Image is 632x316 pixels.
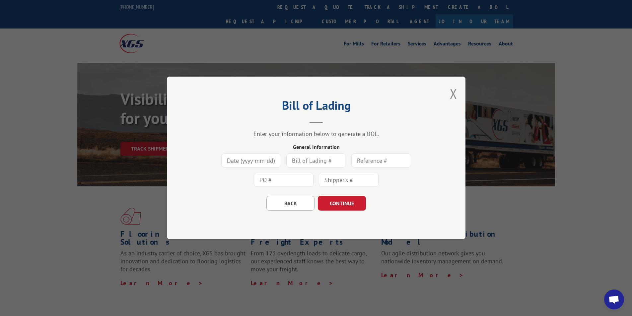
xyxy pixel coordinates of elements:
input: Shipper's # [319,173,379,187]
div: Enter your information below to generate a BOL. [200,130,432,138]
button: BACK [266,196,315,211]
h2: Bill of Lading [200,101,432,113]
button: CONTINUE [318,196,366,211]
input: PO # [254,173,314,187]
div: General Information [200,143,432,151]
input: Bill of Lading # [286,154,346,168]
div: Open chat [604,289,624,309]
input: Reference # [351,154,411,168]
input: Date (yyyy-mm-dd) [221,154,281,168]
button: Close modal [450,85,457,102]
